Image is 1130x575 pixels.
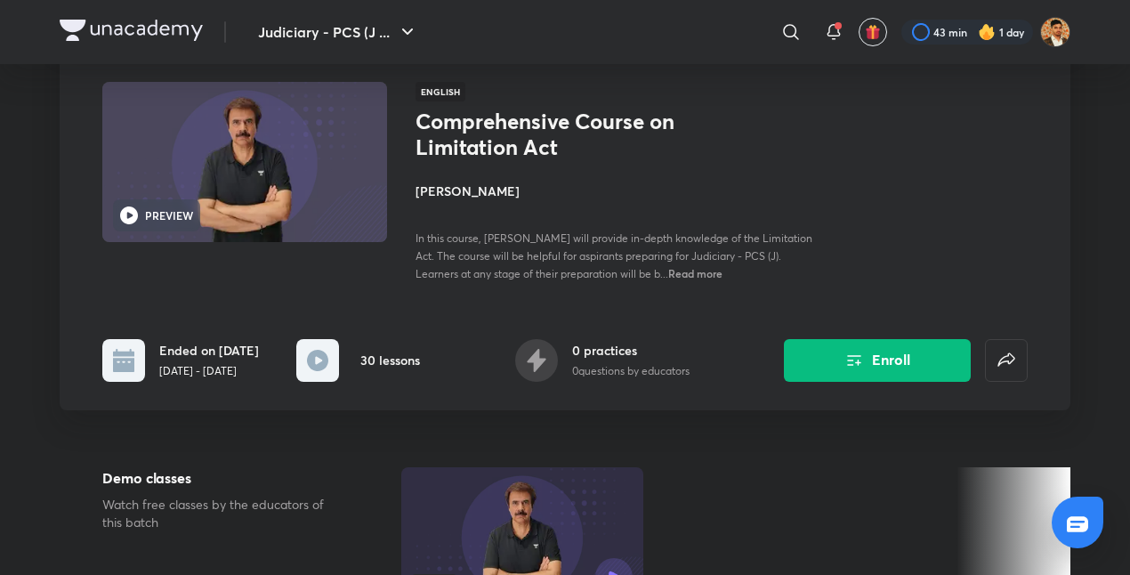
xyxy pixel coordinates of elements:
[60,20,203,41] img: Company Logo
[159,363,259,379] p: [DATE] - [DATE]
[1040,17,1070,47] img: Ashish Chhawari
[572,341,690,360] h6: 0 practices
[60,20,203,45] a: Company Logo
[865,24,881,40] img: avatar
[985,339,1028,382] button: false
[572,363,690,379] p: 0 questions by educators
[102,467,344,489] h5: Demo classes
[416,82,465,101] span: English
[784,339,971,382] button: Enroll
[100,80,390,244] img: Thumbnail
[859,18,887,46] button: avatar
[360,351,420,369] h6: 30 lessons
[247,14,429,50] button: Judiciary - PCS (J ...
[416,182,814,200] h4: [PERSON_NAME]
[102,496,344,531] p: Watch free classes by the educators of this batch
[416,109,706,160] h1: Comprehensive Course on Limitation Act
[416,231,812,280] span: In this course, [PERSON_NAME] will provide in-depth knowledge of the Limitation Act. The course w...
[145,207,193,223] h6: PREVIEW
[668,266,722,280] span: Read more
[978,23,996,41] img: streak
[159,341,259,360] h6: Ended on [DATE]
